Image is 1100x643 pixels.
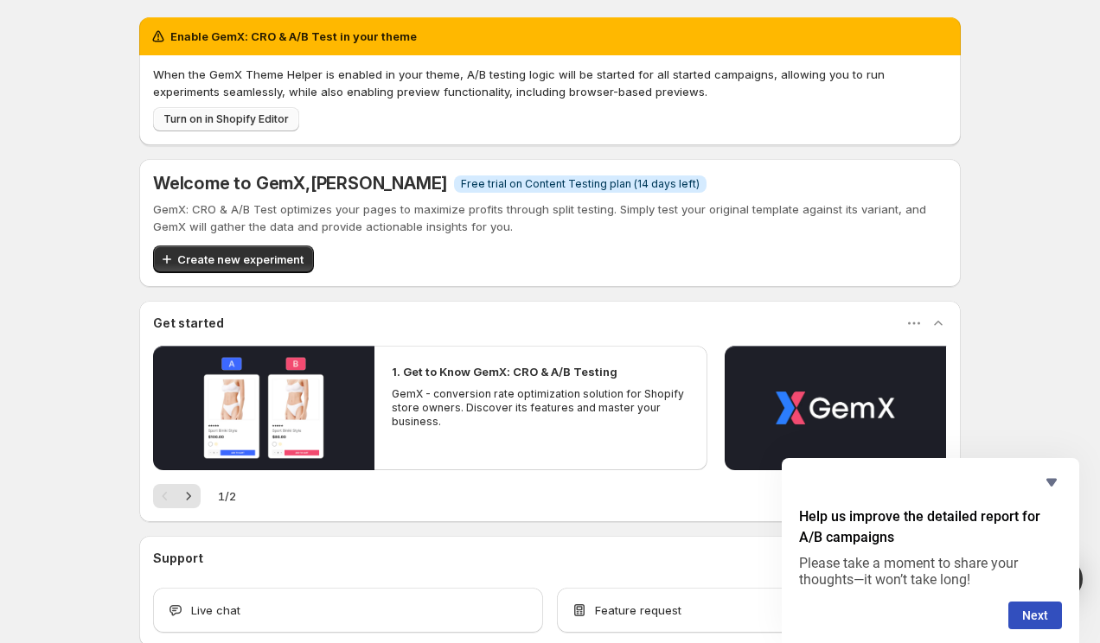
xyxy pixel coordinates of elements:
[153,315,224,332] h3: Get started
[176,484,201,508] button: Next
[153,484,201,508] nav: Pagination
[392,387,689,429] p: GemX - conversion rate optimization solution for Shopify store owners. Discover its features and ...
[799,555,1062,588] p: Please take a moment to share your thoughts—it won’t take long!
[153,346,374,470] button: Play video
[153,245,314,273] button: Create new experiment
[595,602,681,619] span: Feature request
[799,506,1062,548] h2: Help us improve the detailed report for A/B campaigns
[799,472,1062,629] div: Help us improve the detailed report for A/B campaigns
[153,173,447,194] h5: Welcome to GemX
[153,66,947,100] p: When the GemX Theme Helper is enabled in your theme, A/B testing logic will be started for all st...
[170,28,417,45] h2: Enable GemX: CRO & A/B Test in your theme
[725,346,946,470] button: Play video
[163,112,289,126] span: Turn on in Shopify Editor
[153,550,203,567] h3: Support
[153,201,947,235] p: GemX: CRO & A/B Test optimizes your pages to maximize profits through split testing. Simply test ...
[1008,602,1062,629] button: Next question
[461,177,700,191] span: Free trial on Content Testing plan (14 days left)
[1041,472,1062,493] button: Hide survey
[218,487,236,505] span: 1 / 2
[177,251,304,268] span: Create new experiment
[153,107,299,131] button: Turn on in Shopify Editor
[305,173,447,194] span: , [PERSON_NAME]
[191,602,240,619] span: Live chat
[392,363,617,380] h2: 1. Get to Know GemX: CRO & A/B Testing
